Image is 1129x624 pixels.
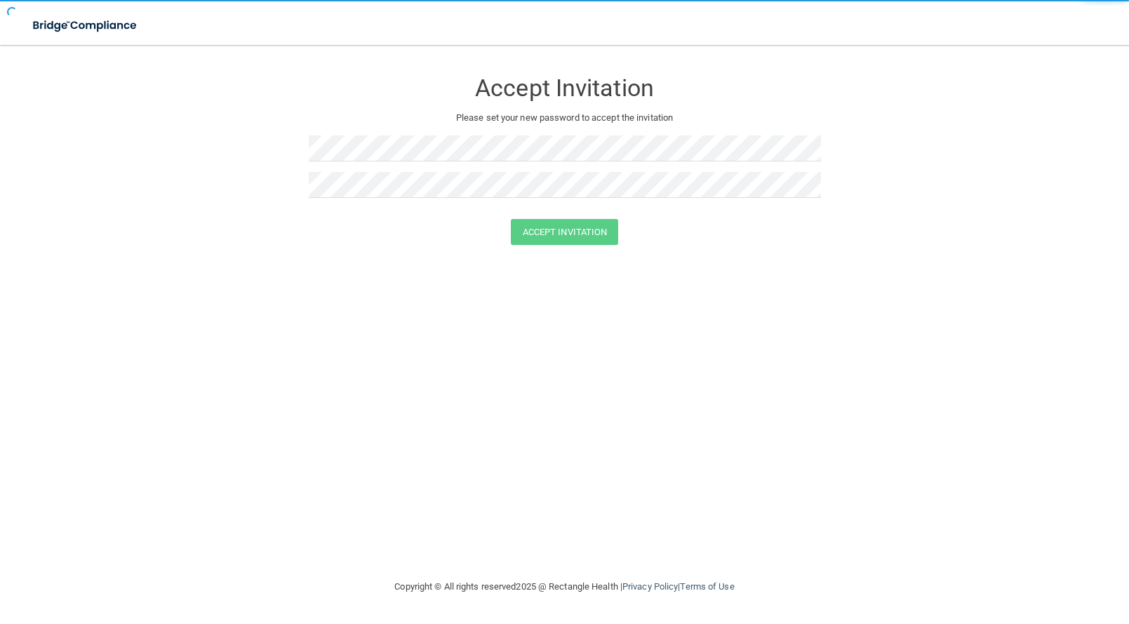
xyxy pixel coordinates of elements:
h3: Accept Invitation [309,75,821,101]
div: Copyright © All rights reserved 2025 @ Rectangle Health | | [309,564,821,609]
a: Privacy Policy [622,581,678,592]
p: Please set your new password to accept the invitation [319,109,810,126]
button: Accept Invitation [511,219,619,245]
img: bridge_compliance_login_screen.278c3ca4.svg [21,11,150,40]
a: Terms of Use [680,581,734,592]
